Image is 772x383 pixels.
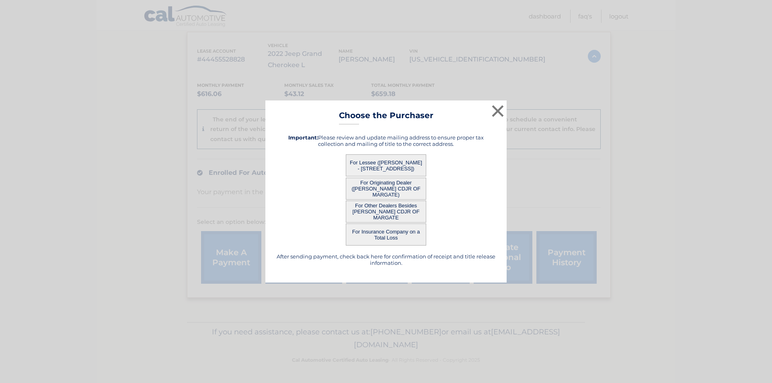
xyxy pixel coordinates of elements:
button: For Originating Dealer ([PERSON_NAME] CDJR OF MARGATE) [346,178,426,200]
h5: Please review and update mailing address to ensure proper tax collection and mailing of title to ... [275,134,497,147]
button: For Other Dealers Besides [PERSON_NAME] CDJR OF MARGATE [346,201,426,223]
button: For Lessee ([PERSON_NAME] - [STREET_ADDRESS]) [346,154,426,176]
button: For Insurance Company on a Total Loss [346,223,426,246]
h5: After sending payment, check back here for confirmation of receipt and title release information. [275,253,497,266]
button: × [490,103,506,119]
strong: Important: [288,134,318,141]
h3: Choose the Purchaser [339,111,433,125]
